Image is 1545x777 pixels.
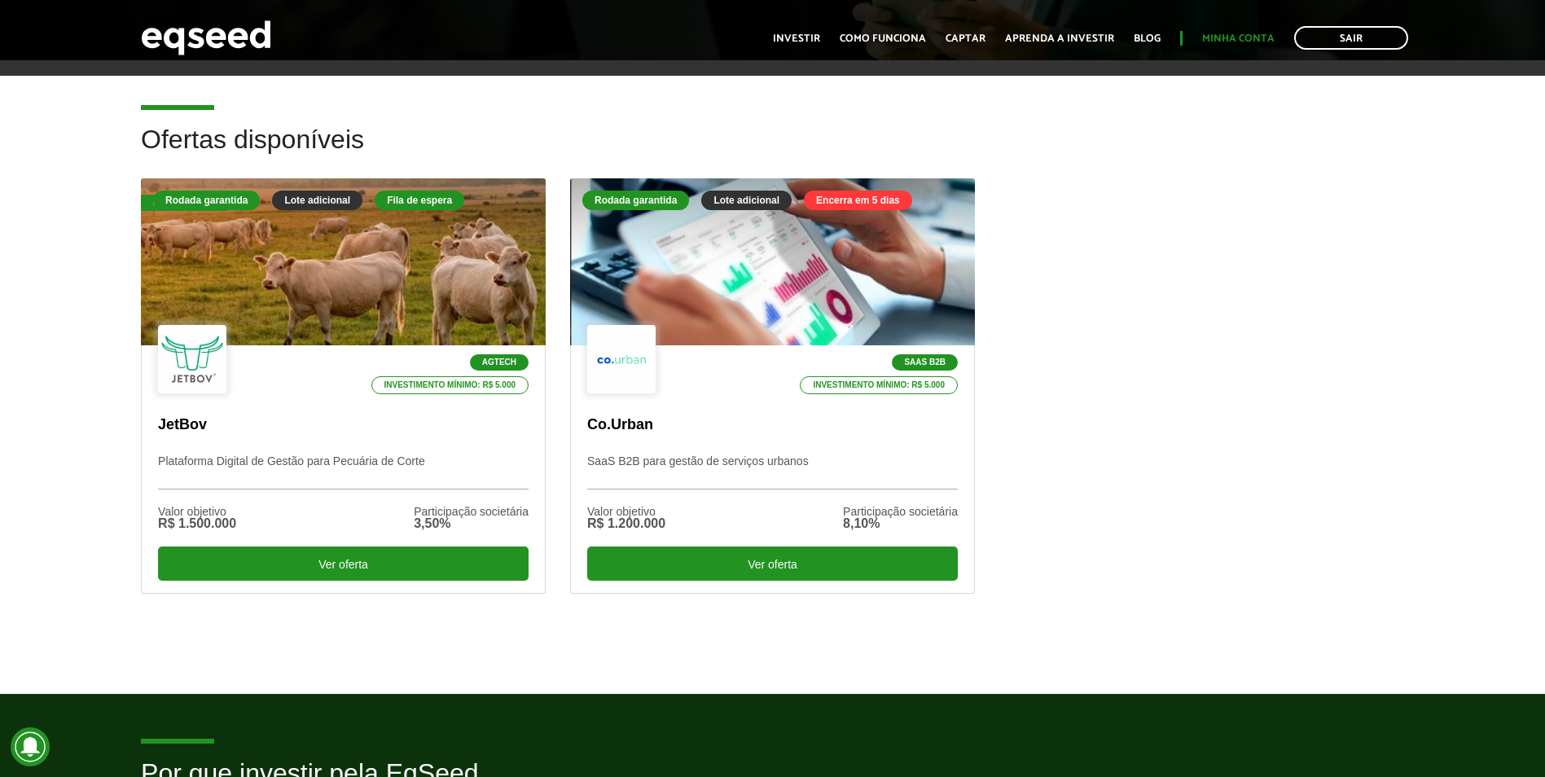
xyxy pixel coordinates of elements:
div: Lote adicional [701,191,792,210]
a: Captar [946,33,985,44]
a: Blog [1134,33,1161,44]
a: Minha conta [1202,33,1275,44]
p: Plataforma Digital de Gestão para Pecuária de Corte [158,454,529,489]
div: 3,50% [414,517,529,530]
div: Lote adicional [272,191,362,210]
a: Investir [773,33,820,44]
a: Rodada garantida Lote adicional Encerra em 5 dias SaaS B2B Investimento mínimo: R$ 5.000 Co.Urban... [570,178,975,594]
div: R$ 1.200.000 [587,517,665,530]
div: Rodada garantida [582,191,689,210]
div: Encerra em 5 dias [804,191,912,210]
a: Fila de espera Rodada garantida Lote adicional Fila de espera Agtech Investimento mínimo: R$ 5.00... [141,178,546,594]
div: Participação societária [414,506,529,517]
img: EqSeed [141,16,271,59]
p: Co.Urban [587,416,958,434]
div: Fila de espera [141,195,232,211]
p: Investimento mínimo: R$ 5.000 [800,376,958,394]
h2: Ofertas disponíveis [141,125,1404,178]
p: Agtech [470,354,529,371]
a: Como funciona [840,33,926,44]
div: Valor objetivo [158,506,236,517]
div: Fila de espera [375,191,464,210]
p: Investimento mínimo: R$ 5.000 [371,376,529,394]
div: Participação societária [843,506,958,517]
a: Aprenda a investir [1005,33,1114,44]
div: Ver oferta [587,547,958,581]
div: 8,10% [843,517,958,530]
div: Ver oferta [158,547,529,581]
a: Sair [1294,26,1408,50]
p: SaaS B2B para gestão de serviços urbanos [587,454,958,489]
p: JetBov [158,416,529,434]
div: Rodada garantida [153,191,260,210]
p: SaaS B2B [892,354,958,371]
div: Valor objetivo [587,506,665,517]
div: R$ 1.500.000 [158,517,236,530]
